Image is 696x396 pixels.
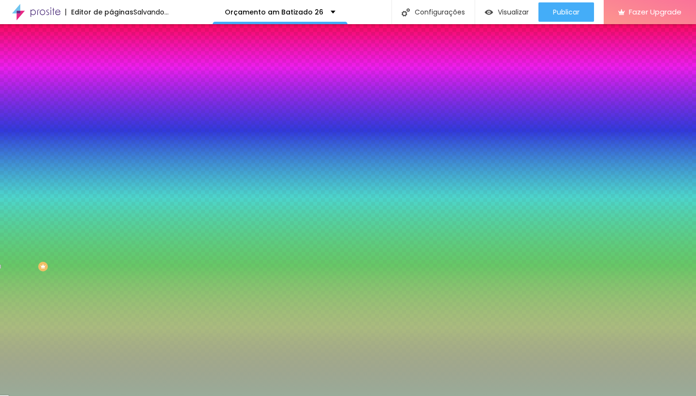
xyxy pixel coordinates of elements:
button: Visualizar [475,2,538,22]
img: view-1.svg [485,8,493,16]
div: Editor de páginas [65,9,133,15]
span: Visualizar [498,8,529,16]
button: Publicar [538,2,594,22]
p: Orçamento am Batizado 26 [225,9,323,15]
span: Fazer Upgrade [629,8,681,16]
div: Salvando... [133,9,169,15]
span: Publicar [553,8,580,16]
img: Icone [402,8,410,16]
